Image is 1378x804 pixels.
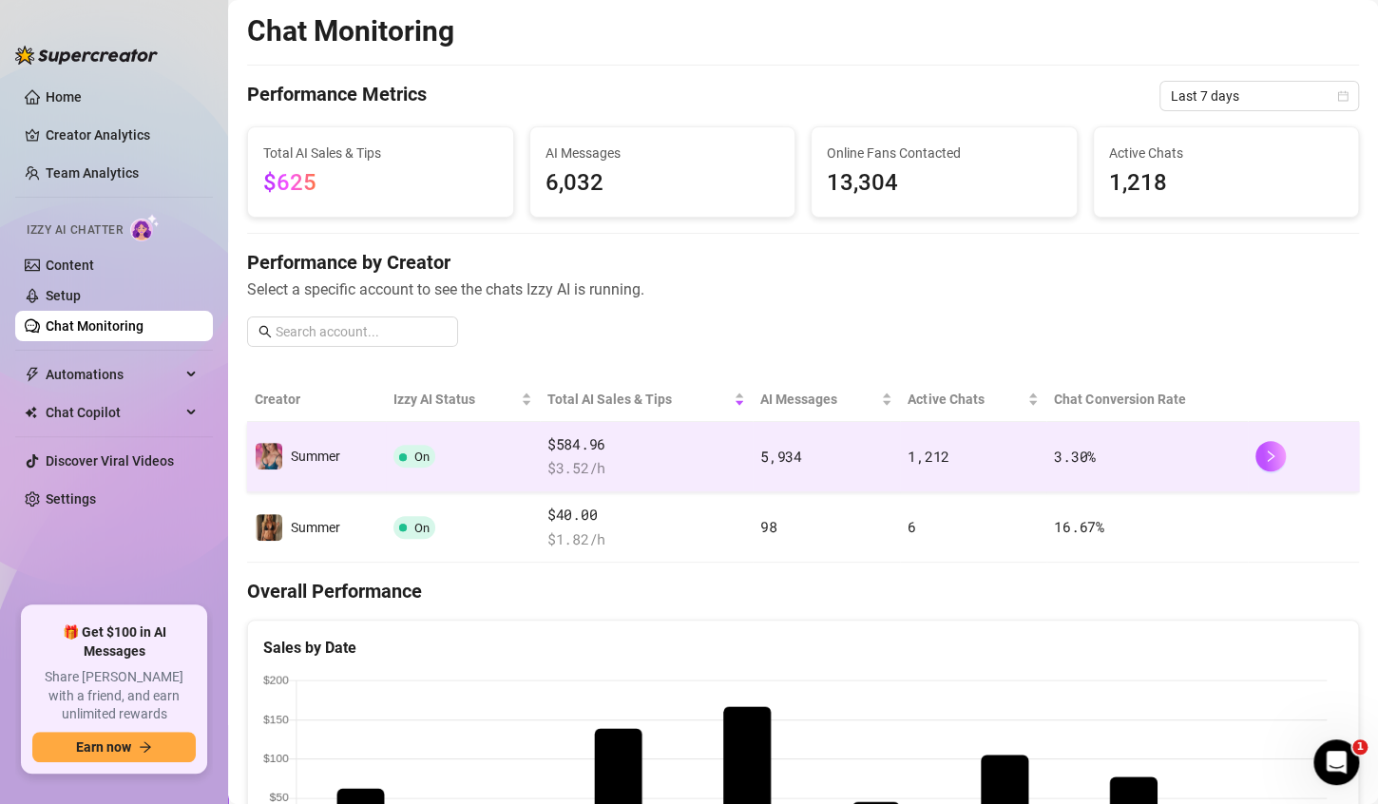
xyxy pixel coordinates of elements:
div: Sales by Date [263,636,1343,660]
span: Total AI Sales & Tips [547,389,730,410]
span: Last 7 days [1171,82,1348,110]
a: Creator Analytics [46,120,198,150]
h4: Performance Metrics [247,81,427,111]
span: Izzy AI Chatter [27,221,123,239]
span: Summer [291,449,340,464]
a: Settings [46,491,96,507]
th: Total AI Sales & Tips [540,377,753,422]
h4: Overall Performance [247,578,1359,604]
span: Earn now [76,739,131,755]
a: Setup [46,288,81,303]
th: Chat Conversion Rate [1046,377,1248,422]
a: Discover Viral Videos [46,453,174,469]
span: calendar [1337,90,1349,102]
span: 6,032 [545,165,780,201]
span: right [1264,450,1277,463]
span: Select a specific account to see the chats Izzy AI is running. [247,278,1359,301]
img: Chat Copilot [25,406,37,419]
span: 16.67 % [1054,517,1103,536]
span: Active Chats [908,389,1024,410]
span: search [258,325,272,338]
input: Search account... [276,321,447,342]
a: Content [46,258,94,273]
button: right [1255,441,1286,471]
span: On [414,521,430,535]
span: 13,304 [827,165,1062,201]
span: arrow-right [139,740,152,754]
iframe: Intercom live chat [1313,739,1359,785]
th: Active Chats [900,377,1046,422]
button: Earn nowarrow-right [32,732,196,762]
span: On [414,450,430,464]
th: AI Messages [753,377,900,422]
span: Automations [46,359,181,390]
span: $ 1.82 /h [547,528,745,551]
img: Summer [256,443,282,469]
th: Creator [247,377,386,422]
span: 🎁 Get $100 in AI Messages [32,623,196,660]
span: AI Messages [545,143,780,163]
span: 3.30 % [1054,447,1096,466]
span: AI Messages [760,389,877,410]
span: 5,934 [760,447,802,466]
span: $40.00 [547,504,745,526]
a: Home [46,89,82,105]
h2: Chat Monitoring [247,13,454,49]
img: logo-BBDzfeDw.svg [15,46,158,65]
img: Summer [256,514,282,541]
span: 98 [760,517,776,536]
span: Active Chats [1109,143,1344,163]
span: Chat Copilot [46,397,181,428]
span: Online Fans Contacted [827,143,1062,163]
span: $584.96 [547,433,745,456]
span: Summer [291,520,340,535]
span: 1,218 [1109,165,1344,201]
a: Chat Monitoring [46,318,144,334]
span: 1,212 [908,447,949,466]
img: AI Chatter [130,214,160,241]
a: Team Analytics [46,165,139,181]
span: $625 [263,169,316,196]
span: 6 [908,517,916,536]
span: Izzy AI Status [393,389,517,410]
span: 1 [1352,739,1368,755]
th: Izzy AI Status [386,377,540,422]
span: Share [PERSON_NAME] with a friend, and earn unlimited rewards [32,668,196,724]
span: thunderbolt [25,367,40,382]
span: $ 3.52 /h [547,457,745,480]
h4: Performance by Creator [247,249,1359,276]
span: Total AI Sales & Tips [263,143,498,163]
